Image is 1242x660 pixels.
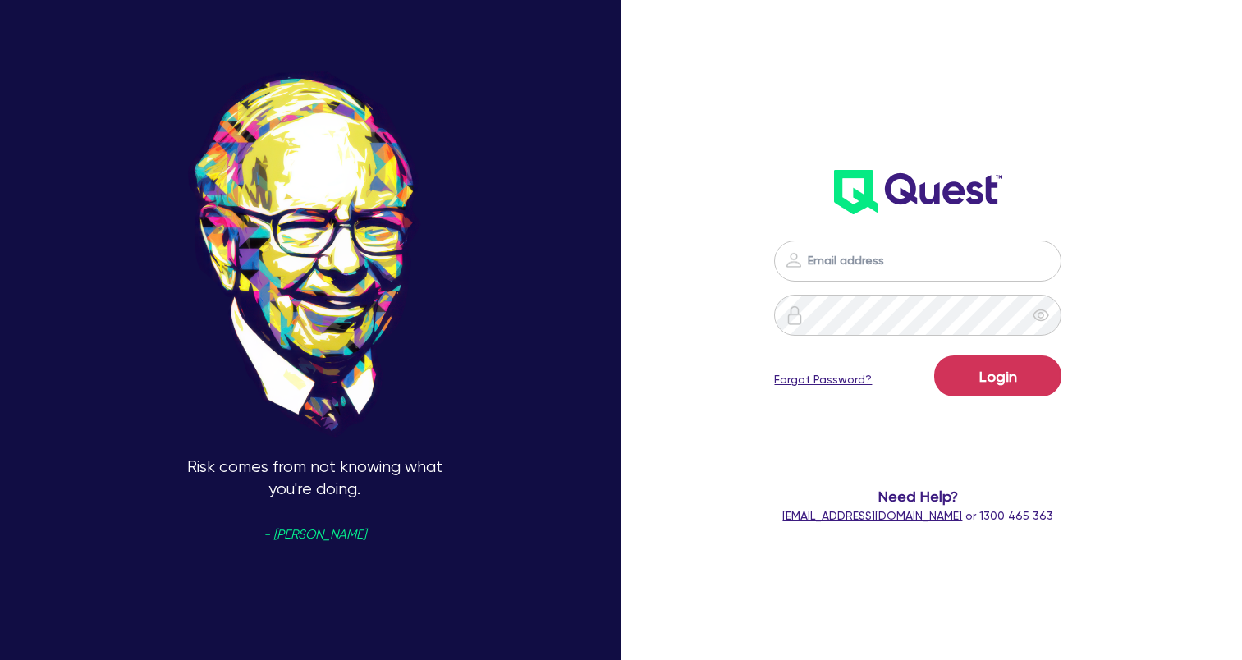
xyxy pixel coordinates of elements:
input: Email address [774,241,1061,282]
span: - [PERSON_NAME] [264,529,366,541]
a: [EMAIL_ADDRESS][DOMAIN_NAME] [782,509,962,522]
span: eye [1033,307,1049,323]
img: icon-password [785,305,804,325]
img: icon-password [784,250,804,270]
button: Login [934,355,1061,396]
img: wH2k97JdezQIQAAAABJRU5ErkJggg== [834,170,1002,214]
a: Forgot Password? [774,371,872,388]
span: Need Help? [758,485,1079,507]
span: or 1300 465 363 [782,509,1053,522]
